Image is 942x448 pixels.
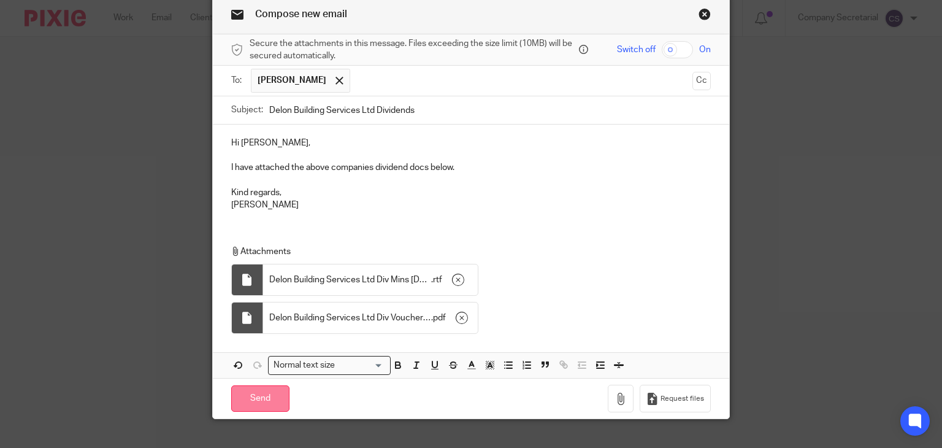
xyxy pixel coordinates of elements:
span: [PERSON_NAME] [258,74,326,87]
span: Compose new email [255,9,347,19]
span: rtf [433,274,442,286]
label: To: [231,74,245,87]
input: Send [231,385,289,412]
div: . [263,265,478,295]
p: Attachments [231,245,705,258]
button: Cc [692,72,711,90]
span: On [699,44,711,56]
p: [PERSON_NAME] [231,199,711,211]
p: Hi [PERSON_NAME], [231,137,711,149]
span: Delon Building Services Ltd Div Voucher [DATE] [269,312,431,324]
a: Close this dialog window [699,8,711,25]
span: Secure the attachments in this message. Files exceeding the size limit (10MB) will be secured aut... [250,37,576,63]
button: Request files [640,385,711,412]
span: Delon Building Services Ltd Div Mins [DATE] [269,274,431,286]
span: Switch off [617,44,656,56]
input: Search for option [339,359,383,372]
span: pdf [433,312,446,324]
span: Request files [661,394,704,404]
label: Subject: [231,104,263,116]
div: . [263,303,478,333]
div: Search for option [268,356,391,375]
p: Kind regards, [231,187,711,199]
p: I have attached the above companies dividend docs below. [231,161,711,174]
span: Normal text size [271,359,338,372]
